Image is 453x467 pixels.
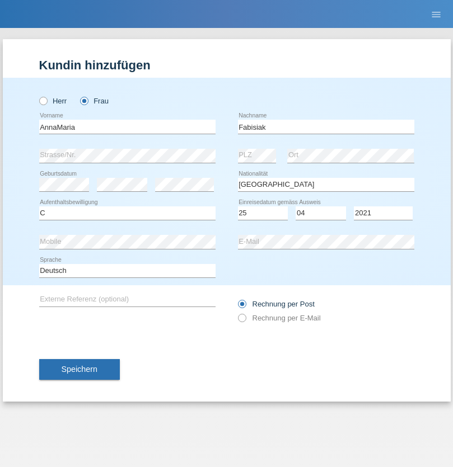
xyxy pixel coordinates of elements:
label: Rechnung per Post [238,300,315,308]
label: Herr [39,97,67,105]
label: Rechnung per E-Mail [238,314,321,322]
label: Frau [80,97,109,105]
input: Rechnung per Post [238,300,245,314]
input: Rechnung per E-Mail [238,314,245,328]
span: Speichern [62,365,97,374]
input: Frau [80,97,87,104]
h1: Kundin hinzufügen [39,58,414,72]
a: menu [425,11,447,17]
button: Speichern [39,359,120,380]
input: Herr [39,97,46,104]
i: menu [431,9,442,20]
